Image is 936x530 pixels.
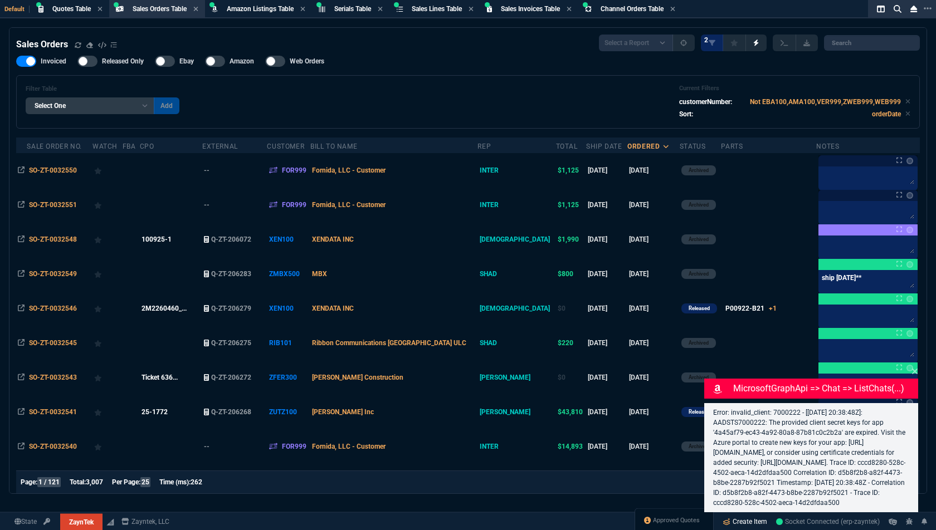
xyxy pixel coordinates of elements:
[123,142,136,151] div: FBA
[477,188,555,222] td: INTER
[18,339,25,347] nx-icon: Open In Opposite Panel
[721,142,743,151] div: Parts
[556,291,586,326] td: $0
[776,518,880,526] span: Socket Connected (erp-zayntek)
[889,2,906,16] nx-icon: Search
[586,464,627,498] td: [DATE]
[70,478,86,486] span: Total:
[94,197,120,213] div: Add to Watchlist
[230,57,254,66] span: Amazon
[872,110,901,118] code: orderDate
[312,305,354,312] span: XENDATA INC
[267,153,310,188] td: FOR999
[18,201,25,209] nx-icon: Open In Opposite Panel
[142,235,172,243] span: 100925-1
[29,374,77,381] span: SO-ZT-0032543
[689,166,709,175] p: Archived
[924,3,932,14] nx-icon: Open New Tab
[586,395,627,429] td: [DATE]
[627,257,680,291] td: [DATE]
[776,517,880,527] a: SuQKXyG85toVFniJAAFv
[4,6,30,13] span: Default
[267,464,310,498] td: M7S100
[627,153,680,188] td: [DATE]
[689,269,709,278] p: Archived
[725,303,777,313] div: P00922-B21+1
[653,516,700,525] span: Approved Quotes
[477,153,555,188] td: INTER
[52,5,91,13] span: Quotes Table
[412,5,462,13] span: Sales Lines Table
[477,360,555,395] td: [PERSON_NAME]
[477,291,555,326] td: [DEMOGRAPHIC_DATA]
[204,201,209,209] span: --
[142,374,178,381] span: Ticket 636...
[267,142,304,151] div: Customer
[477,326,555,360] td: SHAD
[193,5,198,14] nx-icon: Close Tab
[267,326,310,360] td: RIB101
[300,5,305,14] nx-icon: Close Tab
[142,303,201,313] nx-fornida-value: 2M2260460_replacement
[627,326,680,360] td: [DATE]
[16,38,68,51] h4: Sales Orders
[556,326,586,360] td: $220
[679,85,910,92] h6: Current Filters
[26,85,179,93] h6: Filter Table
[586,429,627,464] td: [DATE]
[312,339,466,347] span: Ribbon Communications [GEOGRAPHIC_DATA] ULC
[378,5,383,14] nx-icon: Close Tab
[211,408,251,416] span: Q-ZT-206268
[627,360,680,395] td: [DATE]
[102,57,144,66] span: Released Only
[824,35,920,51] input: Search
[94,232,120,247] div: Add to Watchlist
[142,372,201,382] nx-fornida-value: Ticket 63673 | OrderID 29
[142,305,187,312] span: 2M2260460_...
[689,338,709,347] p: Archived
[627,291,680,326] td: [DATE]
[586,142,622,151] div: Ship Date
[477,142,491,151] div: Rep
[29,305,77,312] span: SO-ZT-0032546
[627,142,660,151] div: ordered
[733,382,916,395] p: MicrosoftGraphApi => chat => listChats(...)
[29,201,77,209] span: SO-ZT-0032551
[679,109,693,119] p: Sort:
[21,478,37,486] span: Page:
[312,408,374,416] span: [PERSON_NAME] Inc
[627,222,680,257] td: [DATE]
[713,408,909,508] p: Error: invalid_client: 7000222 - [[DATE] 20:38:48Z]: AADSTS7000222: The provided client secret ke...
[40,517,53,527] a: API TOKEN
[556,153,586,188] td: $1,125
[140,142,154,151] div: CPO
[18,166,25,174] nx-icon: Open In Opposite Panel
[267,429,310,464] td: FOR999
[191,478,202,486] span: 262
[750,98,901,106] code: Not EBA100,AMA100,VER999,ZWEB999,WEB999
[18,235,25,243] nx-icon: Open In Opposite Panel
[94,301,120,316] div: Add to Watchlist
[211,305,251,312] span: Q-ZT-206279
[204,443,209,450] span: --
[586,153,627,188] td: [DATE]
[679,97,732,107] p: customerNumber:
[627,429,680,464] td: [DATE]
[556,395,586,429] td: $43,810
[689,235,709,244] p: Archived
[94,266,120,282] div: Add to Watchlist
[29,270,77,278] span: SO-ZT-0032549
[704,36,708,45] span: 2
[312,374,403,381] span: [PERSON_NAME] Construction
[267,188,310,222] td: FOR999
[312,166,386,174] span: Fornida, LLC - Customer
[312,443,386,450] span: Fornida, LLC - Customer
[556,429,586,464] td: $14,893
[556,142,578,151] div: Total
[179,57,194,66] span: Ebay
[689,304,710,313] p: Released
[556,257,586,291] td: $800
[477,257,555,291] td: SHAD
[211,374,251,381] span: Q-ZT-206272
[267,395,310,429] td: ZUTZ100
